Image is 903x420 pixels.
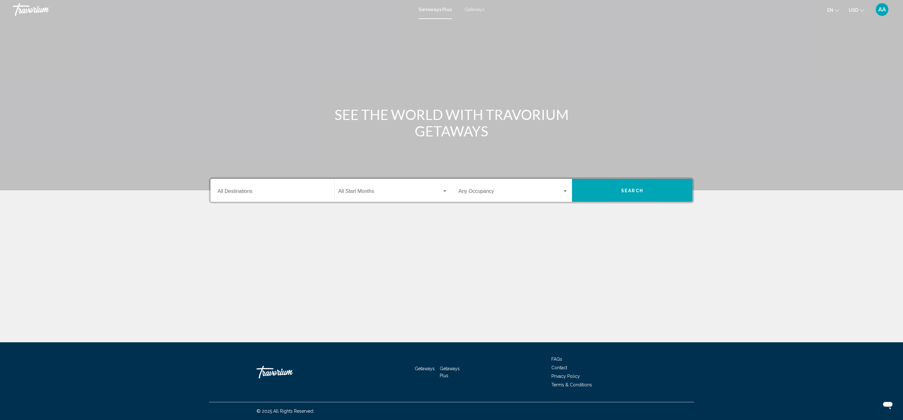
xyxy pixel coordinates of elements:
[333,106,570,139] h1: SEE THE WORLD WITH TRAVORIUM GETAWAYS
[464,7,484,12] a: Getaways
[849,5,864,15] button: Change currency
[849,8,858,13] span: USD
[551,365,567,370] a: Contact
[572,179,692,202] button: Search
[551,357,562,362] a: FAQs
[257,409,314,414] span: © 2025 All Rights Reserved.
[827,5,839,15] button: Change language
[211,179,692,202] div: Search widget
[440,366,460,378] a: Getaways Plus
[621,188,643,193] span: Search
[551,374,580,379] a: Privacy Policy
[827,8,833,13] span: en
[874,3,890,16] button: User Menu
[415,366,435,371] a: Getaways
[878,395,898,415] iframe: Кнопка запуска окна обмена сообщениями
[13,3,412,16] a: Travorium
[419,7,452,12] a: Getaways Plus
[878,6,886,13] span: AA
[257,363,320,382] a: Travorium
[551,382,592,387] a: Terms & Conditions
